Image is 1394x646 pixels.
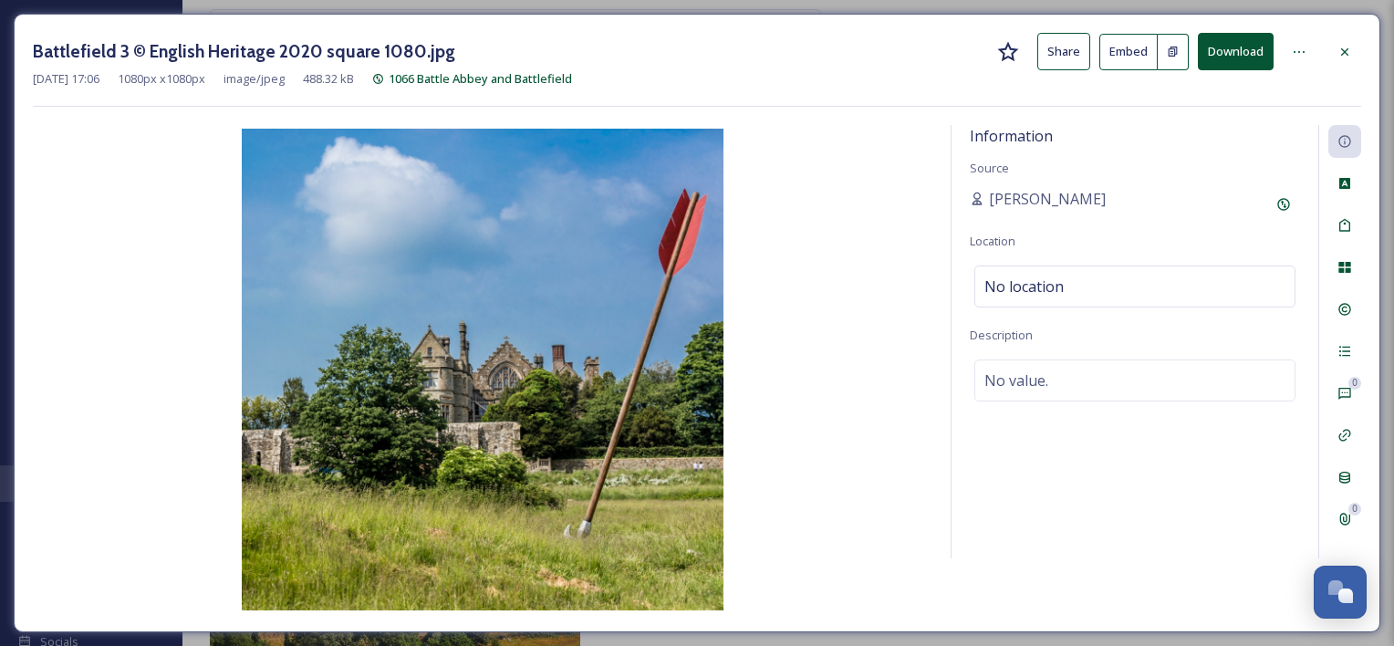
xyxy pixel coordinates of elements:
button: Share [1037,33,1090,70]
span: 1066 Battle Abbey and Battlefield [389,70,572,87]
button: Download [1198,33,1274,70]
span: 488.32 kB [303,70,354,88]
button: Embed [1099,34,1158,70]
span: Information [970,126,1053,146]
h3: Battlefield 3 © English Heritage 2020 square 1080.jpg [33,38,455,65]
span: No value. [984,370,1048,391]
button: Open Chat [1314,566,1367,619]
span: No location [984,276,1064,297]
span: 1080 px x 1080 px [118,70,205,88]
span: [PERSON_NAME] [989,188,1106,210]
span: Source [970,160,1009,176]
div: 0 [1348,503,1361,516]
span: [DATE] 17:06 [33,70,99,88]
img: Battlefield%203%20%C2%A9%20English%20Heritage%202020%20square%201080.jpg [33,129,932,610]
span: image/jpeg [224,70,285,88]
span: Location [970,233,1015,249]
span: Description [970,327,1033,343]
div: 0 [1348,377,1361,390]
